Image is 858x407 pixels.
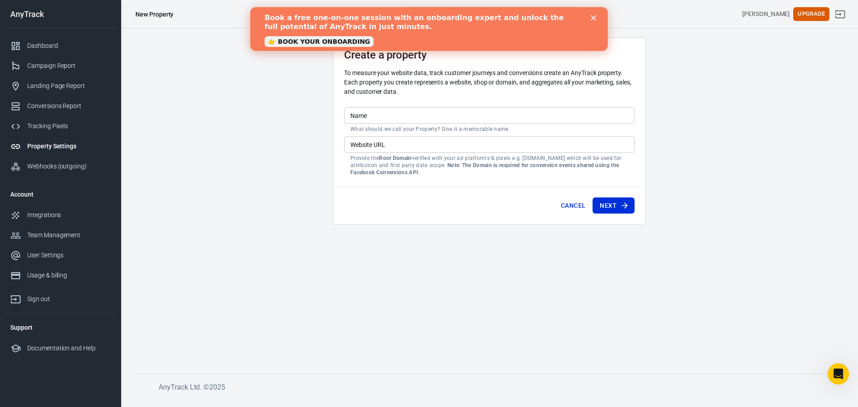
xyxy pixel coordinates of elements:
[742,9,790,19] div: Account id: nhtIxhEQ
[27,294,110,304] div: Sign out
[27,142,110,151] div: Property Settings
[27,61,110,71] div: Campaign Report
[3,136,118,156] a: Property Settings
[350,162,619,176] strong: Note: The Domain is required for conversion events shared using the Facebook Conversions API.
[3,116,118,136] a: Tracking Pixels
[3,10,118,18] div: AnyTrack
[828,363,849,385] iframe: Intercom live chat
[3,156,118,176] a: Webhooks (outgoing)
[3,184,118,205] li: Account
[3,245,118,265] a: User Settings
[3,36,118,56] a: Dashboard
[829,4,851,25] a: Sign out
[27,101,110,111] div: Conversions Report
[250,7,608,51] iframe: Intercom live chat banner
[793,7,829,21] button: Upgrade
[3,76,118,96] a: Landing Page Report
[3,285,118,309] a: Sign out
[27,122,110,131] div: Tracking Pixels
[344,136,635,153] input: example.com
[27,251,110,260] div: User Settings
[27,271,110,280] div: Usage & billing
[3,265,118,285] a: Usage & billing
[159,382,829,393] h6: AnyTrack Ltd. © 2025
[3,317,118,338] li: Support
[3,225,118,245] a: Team Management
[350,126,628,133] p: What should we call your Property? Give it a memorable name.
[27,162,110,171] div: Webhooks (outgoing)
[27,81,110,91] div: Landing Page Report
[344,68,635,97] p: To measure your website data, track customer journeys and conversions create an AnyTrack property...
[27,41,110,50] div: Dashboard
[27,231,110,240] div: Team Management
[350,155,628,176] p: Provide the verified with your ad platforms & pixels e.g. [DOMAIN_NAME] which will be used for at...
[379,155,412,161] strong: Root Domain
[593,197,635,214] button: Next
[27,344,110,353] div: Documentation and Help
[341,8,349,13] div: Close
[3,205,118,225] a: Integrations
[557,197,589,214] button: Cancel
[400,7,579,22] button: Find anything...⌘ + K
[3,56,118,76] a: Campaign Report
[344,49,635,61] h3: Create a property
[27,210,110,220] div: Integrations
[344,107,635,124] input: Your Website Name
[135,10,173,19] div: New Property
[3,96,118,116] a: Conversions Report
